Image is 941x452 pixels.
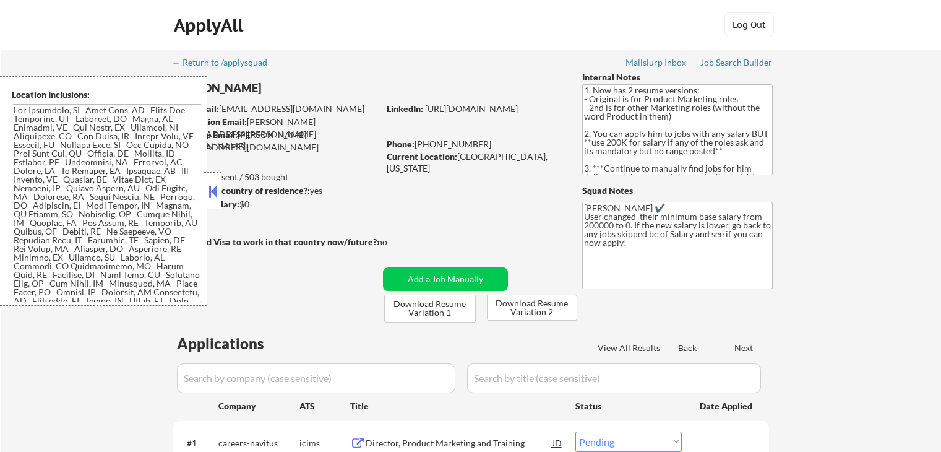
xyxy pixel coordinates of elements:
[425,103,518,114] a: [URL][DOMAIN_NAME]
[625,58,687,70] a: Mailslurp Inbox
[366,437,552,450] div: Director, Product Marketing and Training
[700,400,754,412] div: Date Applied
[724,12,774,37] button: Log Out
[173,129,379,153] div: [PERSON_NAME][EMAIL_ADDRESS][DOMAIN_NAME]
[383,267,508,291] button: Add a Job Manually
[174,103,379,115] div: [EMAIL_ADDRESS][DOMAIN_NAME]
[387,151,457,162] strong: Current Location:
[174,15,247,36] div: ApplyAll
[299,400,350,412] div: ATS
[625,58,687,67] div: Mailslurp Inbox
[487,295,577,321] button: Download Resume Variation 2
[173,80,428,96] div: [PERSON_NAME]
[582,71,773,84] div: Internal Notes
[174,116,379,152] div: [PERSON_NAME][EMAIL_ADDRESS][PERSON_NAME][DOMAIN_NAME]
[172,58,279,70] a: ← Return to /applysquad
[387,103,423,114] strong: LinkedIn:
[700,58,773,70] a: Job Search Builder
[187,437,208,450] div: #1
[700,58,773,67] div: Job Search Builder
[467,363,761,393] input: Search by title (case sensitive)
[387,138,562,150] div: [PHONE_NUMBER]
[387,150,562,175] div: [GEOGRAPHIC_DATA], [US_STATE]
[387,139,415,149] strong: Phone:
[377,236,413,248] div: no
[12,89,202,101] div: Location Inclusions:
[575,394,682,417] div: Status
[299,437,350,450] div: icims
[173,237,379,247] strong: Will need Visa to work in that country now/future?:
[173,185,375,197] div: yes
[172,58,279,67] div: ← Return to /applysquad
[734,342,754,354] div: Next
[350,400,564,412] div: Title
[678,342,698,354] div: Back
[177,363,455,393] input: Search by company (case sensitive)
[582,185,773,197] div: Squad Notes
[177,336,299,351] div: Applications
[384,295,476,323] button: Download Resume Variation 1
[173,198,379,211] div: $0
[173,185,310,196] strong: Can work in country of residence?:
[218,400,299,412] div: Company
[173,171,379,183] div: 448 sent / 503 bought
[218,437,299,450] div: careers-navitus
[598,342,664,354] div: View All Results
